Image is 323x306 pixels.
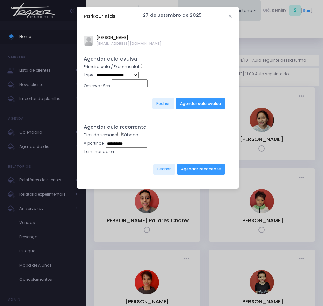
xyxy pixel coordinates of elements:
span: [PERSON_NAME] [96,35,162,41]
h5: Parkour Kids [84,13,116,20]
h6: 27 de Setembro de 2025 [143,13,202,18]
h5: Agendar aula recorrente [84,124,232,130]
form: Dias da semana [84,132,232,182]
label: Observações: [84,83,111,89]
h5: Agendar aula avulsa [84,56,232,62]
label: Primeira aula / Experimental: [84,64,140,70]
span: [EMAIL_ADDRESS][DOMAIN_NAME] [96,41,162,46]
button: Agendar Recorrente [177,164,225,175]
label: Sábado [117,132,138,138]
button: Fechar [152,98,174,109]
button: Close [229,15,232,18]
input: Sábado [117,132,122,136]
label: A partir de: [84,140,105,146]
label: Type: [84,72,94,77]
button: Agendar aula avulsa [176,98,225,109]
button: Fechar [153,164,175,175]
label: Terminando em: [84,149,117,155]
